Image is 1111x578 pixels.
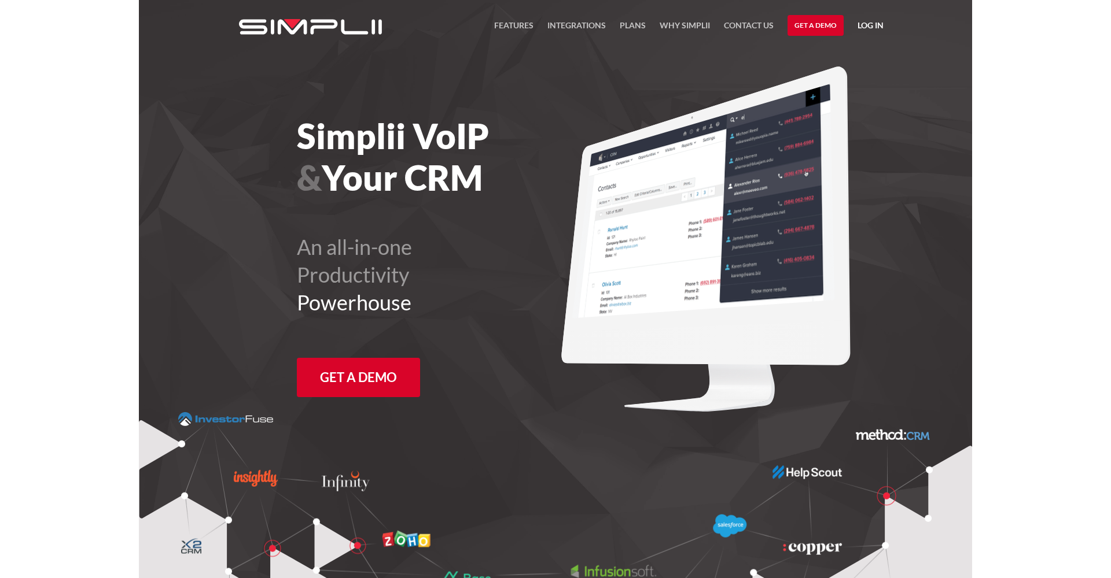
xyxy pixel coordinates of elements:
[297,233,619,316] h2: An all-in-one Productivity
[858,18,884,36] a: Log in
[297,115,619,198] h1: Simplii VoIP Your CRM
[547,18,606,39] a: Integrations
[297,290,411,315] span: Powerhouse
[660,18,710,39] a: Why Simplii
[620,18,646,39] a: Plans
[788,15,844,36] a: Get a Demo
[297,358,420,397] a: Get a Demo
[724,18,774,39] a: Contact US
[239,19,382,35] img: Simplii
[297,157,322,198] span: &
[494,18,534,39] a: FEATURES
